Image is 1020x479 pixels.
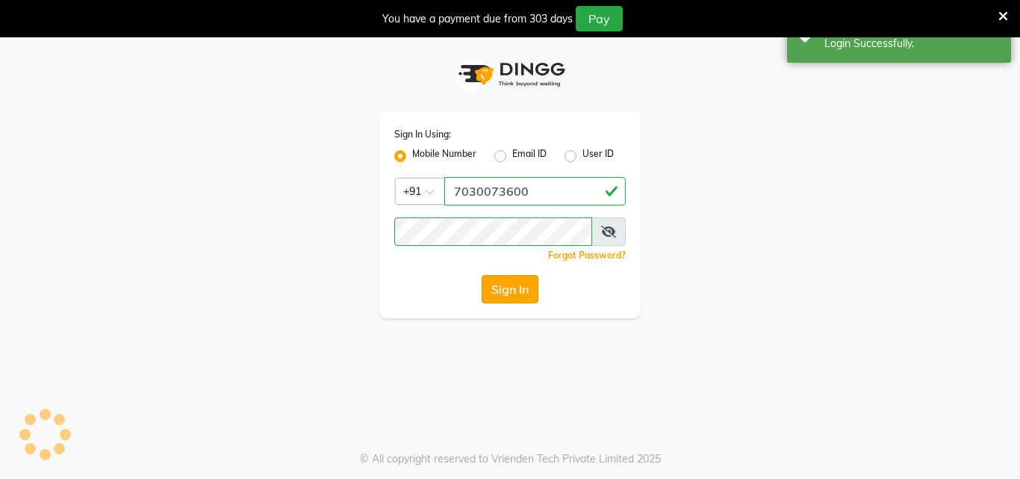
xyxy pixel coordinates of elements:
[450,52,570,96] img: logo1.svg
[582,147,614,165] label: User ID
[444,177,626,205] input: Username
[576,6,623,31] button: Pay
[394,128,451,141] label: Sign In Using:
[412,147,476,165] label: Mobile Number
[482,275,538,303] button: Sign In
[548,250,626,261] a: Forgot Password?
[512,147,547,165] label: Email ID
[382,11,573,27] div: You have a payment due from 303 days
[394,217,592,246] input: Username
[824,36,1000,52] div: Login Successfully.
